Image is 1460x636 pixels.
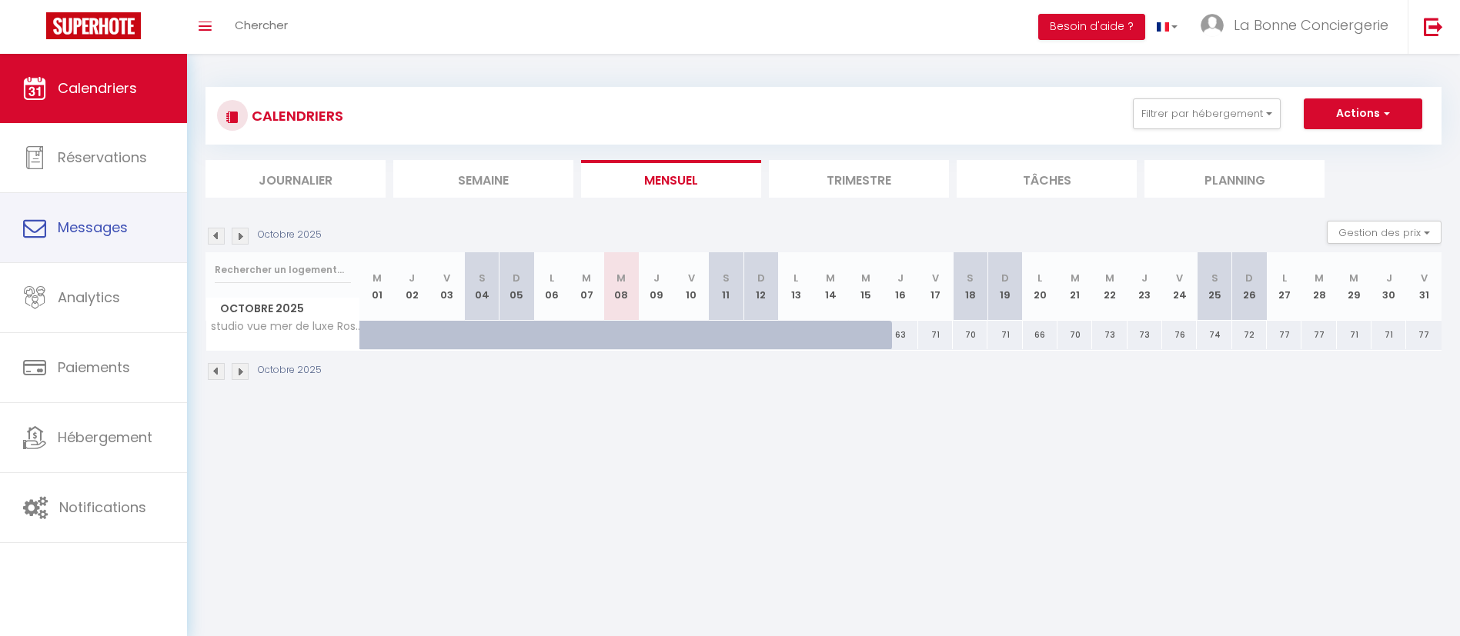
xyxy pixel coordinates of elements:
[59,498,146,517] span: Notifications
[1386,271,1392,285] abbr: J
[1327,221,1442,244] button: Gestion des prix
[1162,321,1197,349] div: 76
[1057,321,1092,349] div: 70
[848,252,883,321] th: 15
[581,160,761,198] li: Mensuel
[499,252,534,321] th: 05
[723,271,730,285] abbr: S
[1092,321,1127,349] div: 73
[443,271,450,285] abbr: V
[709,252,743,321] th: 11
[1176,271,1183,285] abbr: V
[826,271,835,285] abbr: M
[58,428,152,447] span: Hébergement
[58,148,147,167] span: Réservations
[209,321,362,332] span: studio vue mer de luxe Rose des sables
[1144,160,1325,198] li: Planning
[1201,14,1224,37] img: ...
[215,256,351,284] input: Rechercher un logement...
[883,252,917,321] th: 16
[1232,252,1267,321] th: 26
[58,288,120,307] span: Analytics
[409,271,415,285] abbr: J
[918,321,953,349] div: 71
[1245,271,1253,285] abbr: D
[769,160,949,198] li: Trimestre
[1141,271,1148,285] abbr: J
[957,160,1137,198] li: Tâches
[861,271,870,285] abbr: M
[1315,271,1324,285] abbr: M
[987,252,1022,321] th: 19
[1001,271,1009,285] abbr: D
[814,252,848,321] th: 14
[1267,252,1301,321] th: 27
[360,252,395,321] th: 01
[1234,15,1388,35] span: La Bonne Conciergerie
[1023,321,1057,349] div: 66
[616,271,626,285] abbr: M
[58,218,128,237] span: Messages
[1282,271,1287,285] abbr: L
[1092,252,1127,321] th: 22
[46,12,141,39] img: Super Booking
[932,271,939,285] abbr: V
[1023,252,1057,321] th: 20
[673,252,708,321] th: 10
[743,252,778,321] th: 12
[1105,271,1114,285] abbr: M
[1406,321,1442,349] div: 77
[534,252,569,321] th: 06
[1211,271,1218,285] abbr: S
[479,271,486,285] abbr: S
[953,321,987,349] div: 70
[793,271,798,285] abbr: L
[953,252,987,321] th: 18
[429,252,464,321] th: 03
[206,298,359,320] span: Octobre 2025
[258,228,322,242] p: Octobre 2025
[778,252,813,321] th: 13
[918,252,953,321] th: 17
[688,271,695,285] abbr: V
[1349,271,1358,285] abbr: M
[395,252,429,321] th: 02
[258,363,322,378] p: Octobre 2025
[1301,321,1336,349] div: 77
[205,160,386,198] li: Journalier
[1337,321,1371,349] div: 71
[569,252,603,321] th: 07
[1406,252,1442,321] th: 31
[582,271,591,285] abbr: M
[1371,321,1406,349] div: 71
[235,17,288,33] span: Chercher
[1057,252,1092,321] th: 21
[897,271,904,285] abbr: J
[393,160,573,198] li: Semaine
[58,358,130,377] span: Paiements
[513,271,520,285] abbr: D
[1162,252,1197,321] th: 24
[1197,252,1231,321] th: 25
[1304,98,1422,129] button: Actions
[1301,252,1336,321] th: 28
[604,252,639,321] th: 08
[987,321,1022,349] div: 71
[1337,252,1371,321] th: 29
[373,271,382,285] abbr: M
[1267,321,1301,349] div: 77
[1371,252,1406,321] th: 30
[653,271,660,285] abbr: J
[1128,321,1162,349] div: 73
[967,271,974,285] abbr: S
[1128,252,1162,321] th: 23
[1133,98,1281,129] button: Filtrer par hébergement
[1071,271,1080,285] abbr: M
[883,321,917,349] div: 63
[464,252,499,321] th: 04
[1197,321,1231,349] div: 74
[1037,271,1042,285] abbr: L
[757,271,765,285] abbr: D
[1232,321,1267,349] div: 72
[248,98,343,133] h3: CALENDRIERS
